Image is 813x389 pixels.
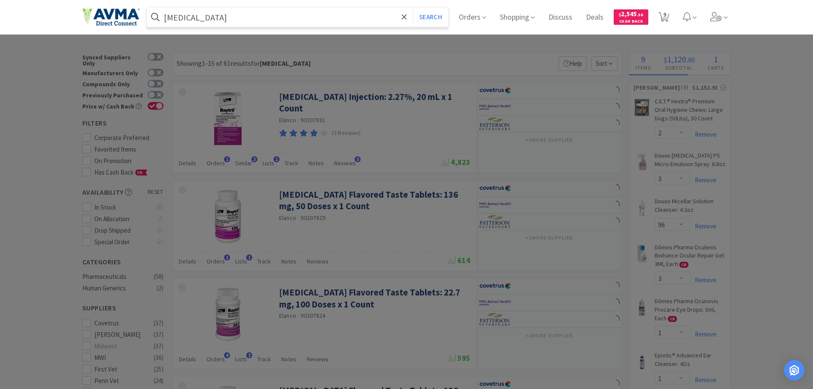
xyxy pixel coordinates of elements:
span: . 58 [637,12,643,18]
a: 9 [655,15,673,22]
span: 2,545 [619,10,643,18]
button: Search [413,7,448,27]
a: Discuss [545,14,576,21]
a: $2,545.58Cash Back [614,6,648,29]
span: $ [619,12,621,18]
a: Deals [583,14,607,21]
img: e4e33dab9f054f5782a47901c742baa9_102.png [82,8,140,26]
span: Cash Back [619,19,643,25]
div: Open Intercom Messenger [784,360,804,380]
input: Search by item, sku, manufacturer, ingredient, size... [147,7,449,27]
